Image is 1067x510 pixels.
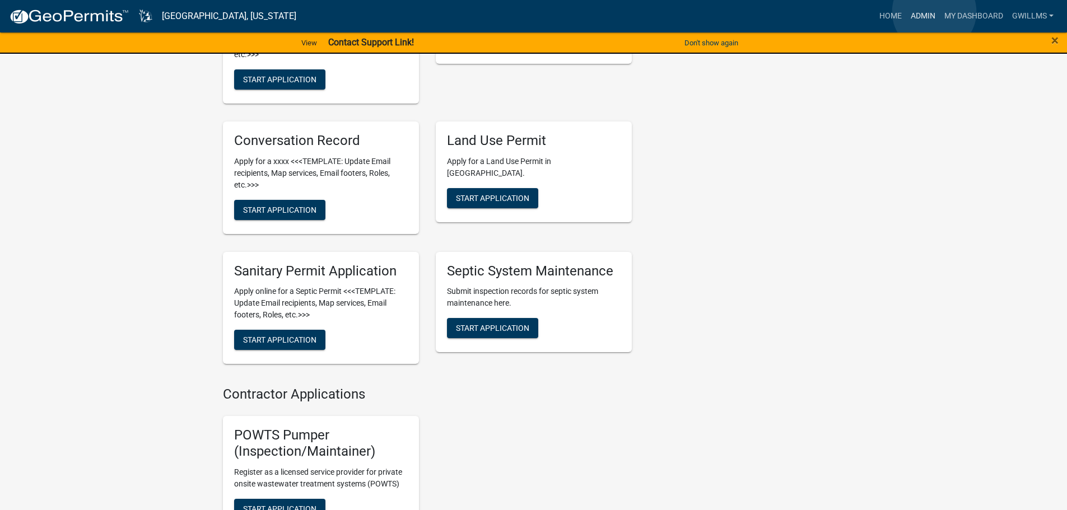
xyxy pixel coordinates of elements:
[234,427,408,460] h5: POWTS Pumper (Inspection/Maintainer)
[456,324,529,333] span: Start Application
[1008,6,1058,27] a: gwillms
[328,37,414,48] strong: Contact Support Link!
[243,335,316,344] span: Start Application
[234,200,325,220] button: Start Application
[447,156,621,179] p: Apply for a Land Use Permit in [GEOGRAPHIC_DATA].
[234,330,325,350] button: Start Application
[234,263,408,279] h5: Sanitary Permit Application
[1051,34,1059,47] button: Close
[234,69,325,90] button: Start Application
[447,188,538,208] button: Start Application
[243,74,316,83] span: Start Application
[875,6,906,27] a: Home
[1051,32,1059,48] span: ×
[940,6,1008,27] a: My Dashboard
[680,34,743,52] button: Don't show again
[447,318,538,338] button: Start Application
[138,8,153,24] img: Dodge County, Wisconsin
[456,193,529,202] span: Start Application
[223,386,632,403] h4: Contractor Applications
[234,133,408,149] h5: Conversation Record
[447,286,621,309] p: Submit inspection records for septic system maintenance here.
[243,205,316,214] span: Start Application
[906,6,940,27] a: Admin
[234,466,408,490] p: Register as a licensed service provider for private onsite wastewater treatment systems (POWTS)
[162,7,296,26] a: [GEOGRAPHIC_DATA], [US_STATE]
[234,156,408,191] p: Apply for a xxxx <<<TEMPLATE: Update Email recipients, Map services, Email footers, Roles, etc.>>>
[234,286,408,321] p: Apply online for a Septic Permit <<<TEMPLATE: Update Email recipients, Map services, Email footer...
[447,263,621,279] h5: Septic System Maintenance
[447,133,621,149] h5: Land Use Permit
[297,34,322,52] a: View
